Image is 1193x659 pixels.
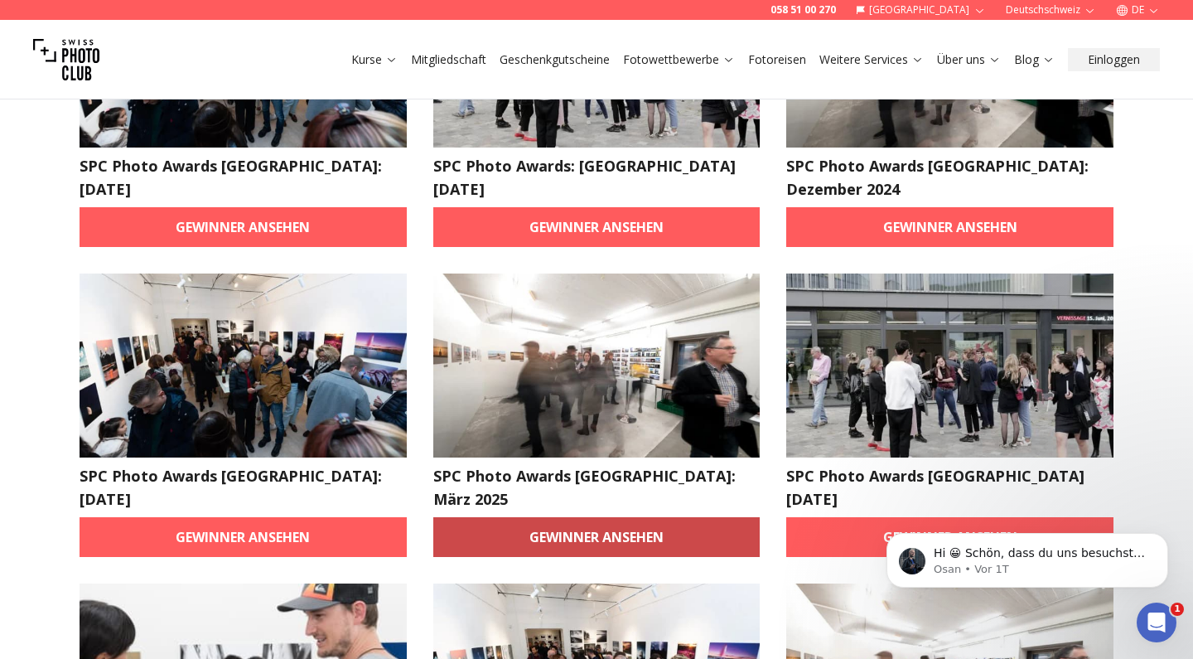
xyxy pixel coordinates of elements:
a: Geschenkgutscheine [500,51,610,68]
a: Über uns [937,51,1001,68]
button: Einloggen [1068,48,1160,71]
button: Fotowettbewerbe [616,48,741,71]
iframe: Intercom notifications Nachricht [862,498,1193,614]
a: Gewinner ansehen [80,517,407,557]
h2: SPC Photo Awards [GEOGRAPHIC_DATA]: Dezember 2024 [786,154,1113,201]
a: Blog [1014,51,1055,68]
button: Geschenkgutscheine [493,48,616,71]
a: Gewinner ansehen [433,517,761,557]
h2: SPC Photo Awards [GEOGRAPHIC_DATA]: [DATE] [80,154,407,201]
a: Gewinner ansehen [786,517,1113,557]
a: Mitgliedschaft [411,51,486,68]
h2: SPC Photo Awards [GEOGRAPHIC_DATA]: [DATE] [80,464,407,511]
button: Mitgliedschaft [404,48,493,71]
h2: SPC Photo Awards: [GEOGRAPHIC_DATA] [DATE] [433,154,761,201]
a: Fotowettbewerbe [623,51,735,68]
a: Weitere Services [819,51,924,68]
h2: SPC Photo Awards [GEOGRAPHIC_DATA] [DATE] [786,464,1113,511]
button: Blog [1007,48,1061,71]
button: Über uns [930,48,1007,71]
button: Weitere Services [813,48,930,71]
img: Swiss photo club [33,27,99,93]
a: Fotoreisen [748,51,806,68]
a: Gewinner ansehen [433,207,761,247]
img: SPC Photo Awards BERLIN May 2025 [786,274,1113,458]
button: Kurse [345,48,404,71]
a: Gewinner ansehen [786,207,1113,247]
iframe: Intercom live chat [1137,603,1176,642]
a: Gewinner ansehen [80,207,407,247]
img: SPC Photo Awards Geneva: February 2025 [80,274,407,458]
button: Fotoreisen [741,48,813,71]
img: SPC Photo Awards Zürich: März 2025 [433,274,761,458]
span: 1 [1171,603,1184,616]
a: 058 51 00 270 [770,3,836,17]
a: Kurse [351,51,398,68]
h2: SPC Photo Awards [GEOGRAPHIC_DATA]: März 2025 [433,464,761,511]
